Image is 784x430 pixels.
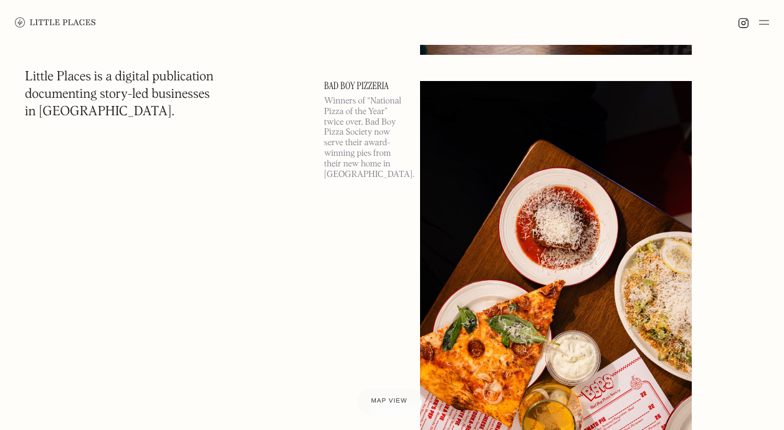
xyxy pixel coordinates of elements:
[25,69,214,121] h1: Little Places is a digital publication documenting story-led businesses in [GEOGRAPHIC_DATA].
[356,388,423,415] a: Map view
[324,81,405,91] a: Bad Boy Pizzeria
[371,398,408,404] span: Map view
[324,96,405,179] p: Winners of “National Pizza of the Year” twice over, Bad Boy Pizza Society now serve their award-w...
